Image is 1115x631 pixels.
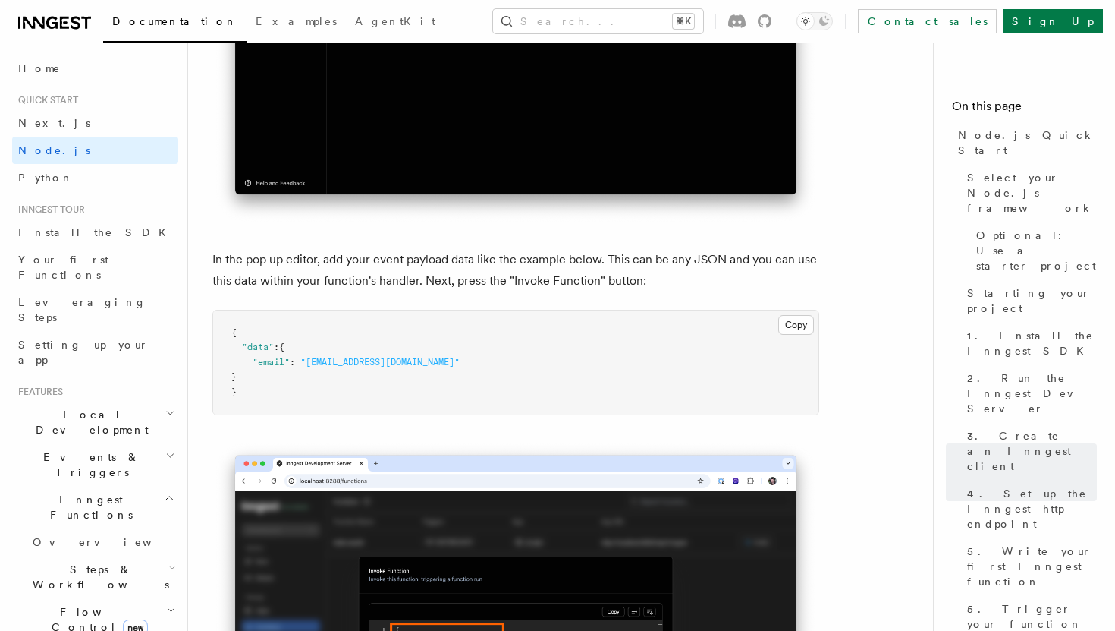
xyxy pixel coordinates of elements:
[12,94,78,106] span: Quick start
[274,342,279,352] span: :
[242,342,274,352] span: "data"
[970,222,1097,279] a: Optional: Use a starter project
[967,170,1097,216] span: Select your Node.js framework
[12,401,178,443] button: Local Development
[967,486,1097,532] span: 4. Set up the Inngest http endpoint
[256,15,337,27] span: Examples
[103,5,247,43] a: Documentation
[253,357,290,368] span: "email"
[12,164,178,191] a: Python
[796,12,833,30] button: Toggle dark mode
[12,289,178,331] a: Leveraging Steps
[18,172,74,184] span: Python
[231,386,237,397] span: }
[12,407,165,437] span: Local Development
[976,228,1097,273] span: Optional: Use a starter project
[12,203,85,216] span: Inngest tour
[12,331,178,374] a: Setting up your app
[12,137,178,164] a: Node.js
[1003,9,1103,33] a: Sign Up
[27,528,178,556] a: Overview
[952,121,1097,164] a: Node.js Quick Start
[961,422,1097,480] a: 3. Create an Inngest client
[27,556,178,598] button: Steps & Workflows
[27,562,169,592] span: Steps & Workflows
[967,544,1097,589] span: 5. Write your first Inngest function
[12,486,178,528] button: Inngest Functions
[355,15,435,27] span: AgentKit
[958,128,1097,158] span: Node.js Quick Start
[12,492,164,522] span: Inngest Functions
[12,219,178,246] a: Install the SDK
[112,15,237,27] span: Documentation
[18,339,149,366] span: Setting up your app
[33,536,189,548] span: Overview
[493,9,703,33] button: Search...⌘K
[961,322,1097,364] a: 1. Install the Inngest SDK
[18,226,175,238] span: Install the SDK
[673,14,694,29] kbd: ⌘K
[952,97,1097,121] h4: On this page
[18,144,90,156] span: Node.js
[778,315,814,335] button: Copy
[967,371,1097,416] span: 2. Run the Inngest Dev Server
[12,109,178,137] a: Next.js
[247,5,346,41] a: Examples
[12,386,63,398] span: Features
[290,357,295,368] span: :
[961,164,1097,222] a: Select your Node.js framework
[18,254,108,281] span: Your first Functions
[18,296,146,323] span: Leveraging Steps
[231,327,237,338] span: {
[346,5,444,41] a: AgentKit
[12,450,165,480] span: Events & Triggers
[858,9,997,33] a: Contact sales
[212,249,819,292] p: In the pop up editor, add your event payload data like the example below. This can be any JSON an...
[967,428,1097,474] span: 3. Create an Inngest client
[967,286,1097,316] span: Starting your project
[961,538,1097,595] a: 5. Write your first Inngest function
[279,342,284,352] span: {
[18,117,90,129] span: Next.js
[12,246,178,289] a: Your first Functions
[961,480,1097,538] a: 4. Set up the Inngest http endpoint
[961,364,1097,422] a: 2. Run the Inngest Dev Server
[12,55,178,82] a: Home
[300,357,460,368] span: "[EMAIL_ADDRESS][DOMAIN_NAME]"
[12,443,178,486] button: Events & Triggers
[961,279,1097,322] a: Starting your project
[231,371,237,382] span: }
[967,328,1097,358] span: 1. Install the Inngest SDK
[18,61,61,76] span: Home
